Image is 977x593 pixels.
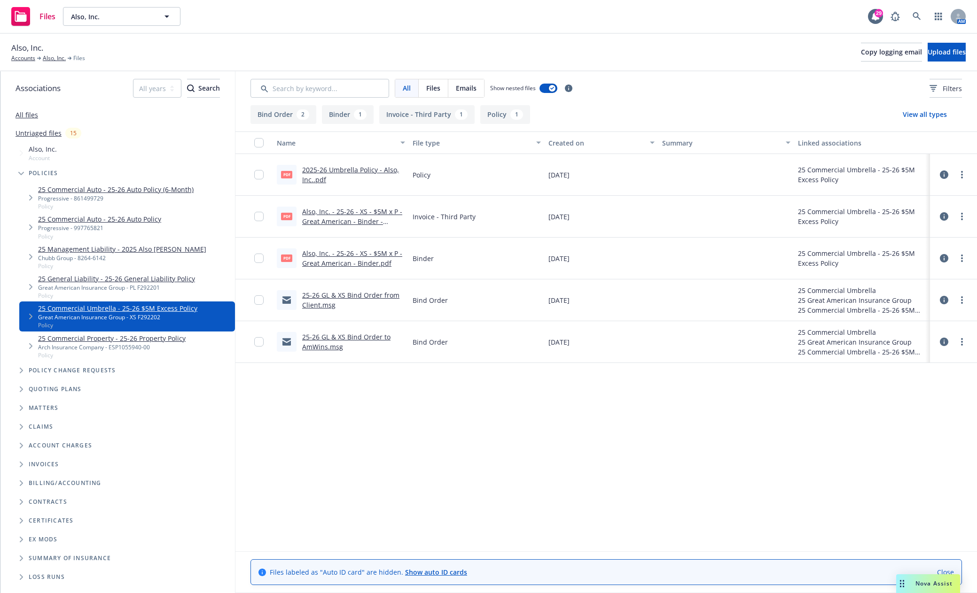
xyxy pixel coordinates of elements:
[937,567,954,577] a: Close
[798,248,926,268] div: 25 Commercial Umbrella - 25-26 $5M Excess Policy
[548,295,570,305] span: [DATE]
[545,131,658,154] button: Created on
[302,207,402,236] a: Also, Inc. - 25-26 - XS - $5M x P - Great American - Binder - Invoice.pdf
[8,3,59,30] a: Files
[956,294,968,306] a: more
[861,43,922,62] button: Copy logging email
[273,131,409,154] button: Name
[413,212,476,222] span: Invoice - Third Party
[43,54,66,62] a: Also, Inc.
[38,321,197,329] span: Policy
[888,105,962,124] button: View all types
[38,313,197,321] div: Great American Insurance Group - XS F292202
[254,254,264,263] input: Toggle Row Selected
[798,138,926,148] div: Linked associations
[38,185,194,194] a: 25 Commercial Auto - 25-26 Auto Policy (6-Month)
[915,579,953,587] span: Nova Assist
[11,54,35,62] a: Accounts
[38,232,161,240] span: Policy
[302,291,399,309] a: 25-26 GL & XS Bind Order from Client.msg
[930,84,962,93] span: Filters
[413,254,434,263] span: Binder
[956,169,968,180] a: more
[39,13,55,20] span: Files
[29,405,58,411] span: Matters
[302,165,399,184] a: 2025-26 Umbrella Policy - Also, Inc..pdf
[548,170,570,180] span: [DATE]
[254,138,264,147] input: Select all
[254,337,264,347] input: Toggle Row Selected
[943,84,962,93] span: Filters
[413,337,448,347] span: Bind Order
[29,555,111,561] span: Summary of insurance
[928,43,966,62] button: Upload files
[455,109,468,120] div: 1
[798,347,926,357] div: 25 Commercial Umbrella - 25-26 $5M Excess Policy
[38,343,186,351] div: Arch Insurance Company - ESP1055940-00
[16,128,62,138] a: Untriaged files
[956,253,968,264] a: more
[38,303,197,313] a: 25 Commercial Umbrella - 25-26 $5M Excess Policy
[928,47,966,56] span: Upload files
[426,83,440,93] span: Files
[38,274,195,284] a: 25 General Liability - 25-26 General Liability Policy
[490,84,536,92] span: Show nested files
[29,443,92,448] span: Account charges
[250,79,389,98] input: Search by keyword...
[29,480,102,486] span: Billing/Accounting
[302,249,402,268] a: Also, Inc. - 25-26 - XS - $5M x P - Great American - Binder.pdf
[0,142,235,474] div: Tree Example
[798,337,926,347] div: 25 Great American Insurance Group
[861,47,922,56] span: Copy logging email
[798,327,926,337] div: 25 Commercial Umbrella
[798,207,926,226] div: 25 Commercial Umbrella - 25-26 $5M Excess Policy
[29,368,116,373] span: Policy change requests
[413,170,430,180] span: Policy
[254,170,264,179] input: Toggle Row Selected
[548,254,570,263] span: [DATE]
[930,79,962,98] button: Filters
[798,295,926,305] div: 25 Great American Insurance Group
[16,82,61,94] span: Associations
[548,138,644,148] div: Created on
[548,337,570,347] span: [DATE]
[38,194,194,202] div: Progressive - 861499729
[281,171,292,178] span: pdf
[322,105,374,124] button: Binder
[38,333,186,343] a: 25 Commercial Property - 25-26 Property Policy
[794,131,930,154] button: Linked associations
[403,83,411,93] span: All
[187,85,195,92] svg: Search
[254,295,264,305] input: Toggle Row Selected
[907,7,926,26] a: Search
[886,7,905,26] a: Report a Bug
[71,12,152,22] span: Also, Inc.
[413,295,448,305] span: Bind Order
[38,202,194,210] span: Policy
[456,83,477,93] span: Emails
[38,214,161,224] a: 25 Commercial Auto - 25-26 Auto Policy
[254,212,264,221] input: Toggle Row Selected
[38,244,206,254] a: 25 Management Liability - 2025 Also [PERSON_NAME]
[798,305,926,315] div: 25 Commercial Umbrella - 25-26 $5M Excess Policy
[29,499,67,505] span: Contracts
[38,351,186,359] span: Policy
[187,79,220,98] button: SearchSearch
[38,292,195,300] span: Policy
[29,574,65,580] span: Loss Runs
[29,144,57,154] span: Also, Inc.
[29,424,53,430] span: Claims
[281,254,292,262] span: pdf
[38,254,206,262] div: Chubb Group - 8264-6142
[658,131,794,154] button: Summary
[510,109,523,120] div: 1
[896,574,960,593] button: Nova Assist
[73,54,85,62] span: Files
[29,386,82,392] span: Quoting plans
[354,109,367,120] div: 1
[302,332,391,351] a: 25-26 GL & XS Bind Order to AmWins.msg
[63,7,180,26] button: Also, Inc.
[29,170,58,176] span: Policies
[29,462,59,467] span: Invoices
[277,138,395,148] div: Name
